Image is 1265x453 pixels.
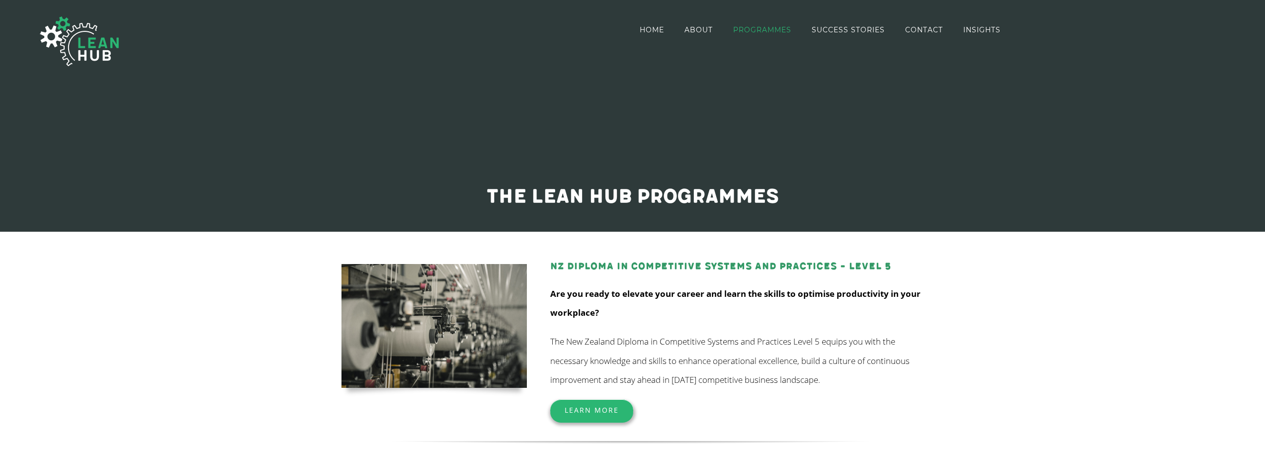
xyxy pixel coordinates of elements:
span: SUCCESS STORIES [812,26,885,33]
nav: Main Menu [640,1,1001,58]
span: INSIGHTS [963,26,1001,33]
img: kevin-limbri-mBXQCNKbq7E-unsplash [341,264,527,388]
strong: Are you ready to elevate your career and learn the skills to optimise productivity in your workpl... [550,288,921,318]
a: INSIGHTS [963,1,1001,58]
span: The New Zealand Diploma in Competitive Systems and Practices Level 5 equips you with the necessar... [550,336,910,385]
a: HOME [640,1,664,58]
img: The Lean Hub | Optimising productivity with Lean Logo [30,6,129,77]
a: CONTACT [905,1,943,58]
span: The Lean Hub programmes [487,185,779,208]
a: SUCCESS STORIES [812,1,885,58]
span: PROGRAMMES [733,26,791,33]
span: HOME [640,26,664,33]
a: Learn More [550,399,633,421]
a: PROGRAMMES [733,1,791,58]
span: ABOUT [684,26,713,33]
span: Learn More [565,405,619,415]
a: NZ Diploma in Competitive Systems and Practices – Level 5 [550,261,891,272]
a: ABOUT [684,1,713,58]
span: CONTACT [905,26,943,33]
